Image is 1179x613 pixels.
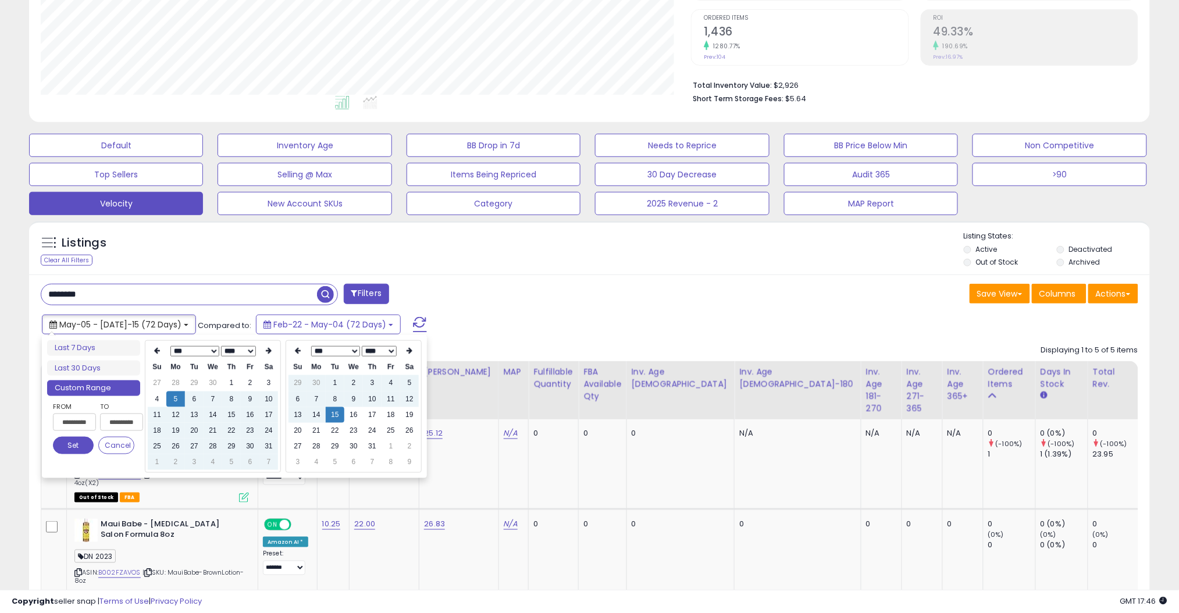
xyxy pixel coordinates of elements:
td: 31 [363,439,382,454]
label: To [100,401,134,412]
div: 0 (0%) [1041,428,1088,439]
td: 6 [241,454,259,470]
div: 0 [866,519,893,529]
button: Filters [344,284,389,304]
td: 24 [259,423,278,439]
td: 5 [326,454,344,470]
small: (-100%) [1100,439,1127,448]
div: Ordered Items [988,366,1031,390]
a: 26.83 [424,518,445,530]
button: BB Price Below Min [784,134,958,157]
label: Archived [1068,257,1100,267]
td: 28 [204,439,222,454]
th: Fr [241,359,259,375]
td: 3 [185,454,204,470]
span: Columns [1039,288,1076,300]
td: 11 [382,391,400,407]
td: 30 [307,375,326,391]
td: 22 [326,423,344,439]
td: 13 [185,407,204,423]
div: 0 [739,519,852,529]
div: 0 [533,519,569,529]
th: Th [363,359,382,375]
button: Category [407,192,580,215]
a: 25.12 [424,427,443,439]
td: 15 [222,407,241,423]
td: 2 [344,375,363,391]
span: ON [265,519,280,529]
label: Out of Stock [976,257,1018,267]
td: 5 [400,375,419,391]
button: Actions [1088,284,1138,304]
small: Prev: 16.97% [934,54,963,60]
button: Columns [1032,284,1087,304]
div: 0 [988,519,1035,529]
a: B002FZAVOS [98,568,141,578]
label: Active [976,244,998,254]
td: 13 [288,407,307,423]
td: 29 [288,375,307,391]
div: 0 [632,519,726,529]
button: Items Being Repriced [407,163,580,186]
div: 1 (1.39%) [1041,449,1088,459]
span: OFF [290,519,308,529]
td: 15 [326,407,344,423]
button: 30 Day Decrease [595,163,769,186]
div: N/A [739,428,852,439]
th: Sa [259,359,278,375]
div: 0 [1093,428,1140,439]
small: Prev: 104 [704,54,725,60]
button: Default [29,134,203,157]
button: May-05 - [DATE]-15 (72 Days) [42,315,196,334]
li: Last 7 Days [47,340,140,356]
td: 6 [185,391,204,407]
th: Fr [382,359,400,375]
div: N/A [907,428,934,439]
button: Inventory Age [218,134,391,157]
div: 0 [948,519,974,529]
td: 17 [259,407,278,423]
td: 11 [148,407,166,423]
div: Inv. Age [DEMOGRAPHIC_DATA]-180 [739,366,856,390]
div: FBA Available Qty [583,366,621,402]
button: Save View [970,284,1030,304]
td: 5 [166,391,185,407]
td: 5 [222,454,241,470]
td: 9 [400,454,419,470]
td: 30 [344,439,363,454]
b: Maui Babe - [MEDICAL_DATA] Salon Formula 8oz [101,519,242,543]
div: Days In Stock [1041,366,1083,390]
td: 14 [307,407,326,423]
div: Inv. Age [DEMOGRAPHIC_DATA] [632,366,730,390]
div: Inv. Age 271-365 [907,366,938,415]
div: seller snap | | [12,596,202,607]
h2: 49.33% [934,25,1138,41]
td: 25 [148,439,166,454]
label: Deactivated [1068,244,1112,254]
td: 26 [400,423,419,439]
td: 27 [288,439,307,454]
label: From [53,401,94,412]
small: (0%) [988,530,1005,539]
td: 18 [148,423,166,439]
th: Mo [307,359,326,375]
div: N/A [948,428,974,439]
div: ASIN: [74,428,249,501]
div: 23.95 [1093,449,1140,459]
span: Feb-22 - May-04 (72 Days) [273,319,386,330]
span: All listings that are currently out of stock and unavailable for purchase on Amazon [74,493,118,502]
span: 2025-09-10 17:46 GMT [1120,596,1167,607]
span: DN 2023 [74,550,116,563]
th: We [204,359,222,375]
div: N/A [866,428,893,439]
th: Mo [166,359,185,375]
small: Days In Stock. [1041,390,1048,401]
div: 0 [1093,540,1140,550]
div: [PERSON_NAME] [424,366,493,378]
strong: Copyright [12,596,54,607]
small: (-100%) [1048,439,1075,448]
td: 6 [344,454,363,470]
td: 1 [382,439,400,454]
div: 0 [533,428,569,439]
td: 12 [166,407,185,423]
